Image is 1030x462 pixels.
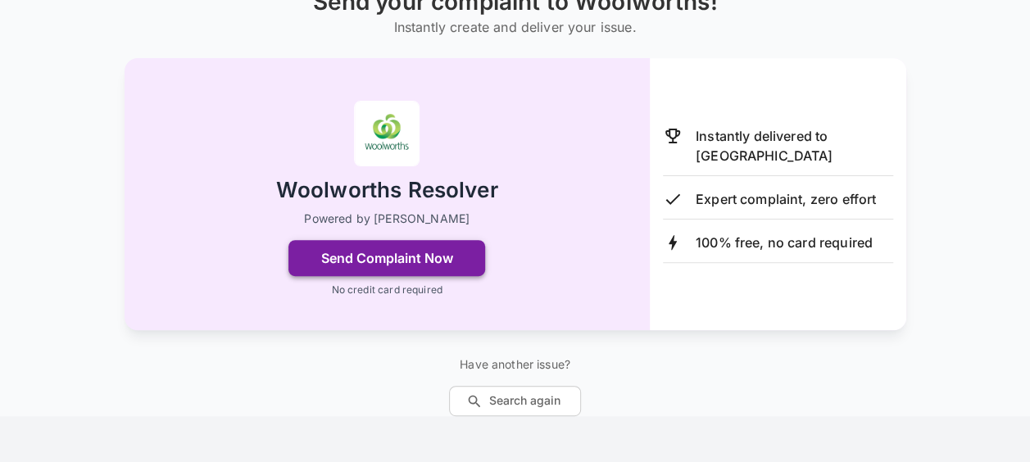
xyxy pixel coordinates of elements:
p: Powered by [PERSON_NAME] [304,211,470,227]
p: 100% free, no card required [696,233,873,252]
h2: Woolworths Resolver [276,176,498,205]
img: Woolworths [354,101,420,166]
p: Instantly delivered to [GEOGRAPHIC_DATA] [696,126,893,165]
h6: Instantly create and deliver your issue. [312,16,717,38]
p: No credit card required [331,283,442,297]
button: Send Complaint Now [288,240,485,276]
p: Expert complaint, zero effort [696,189,876,209]
p: Have another issue? [449,356,581,373]
button: Search again [449,386,581,416]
